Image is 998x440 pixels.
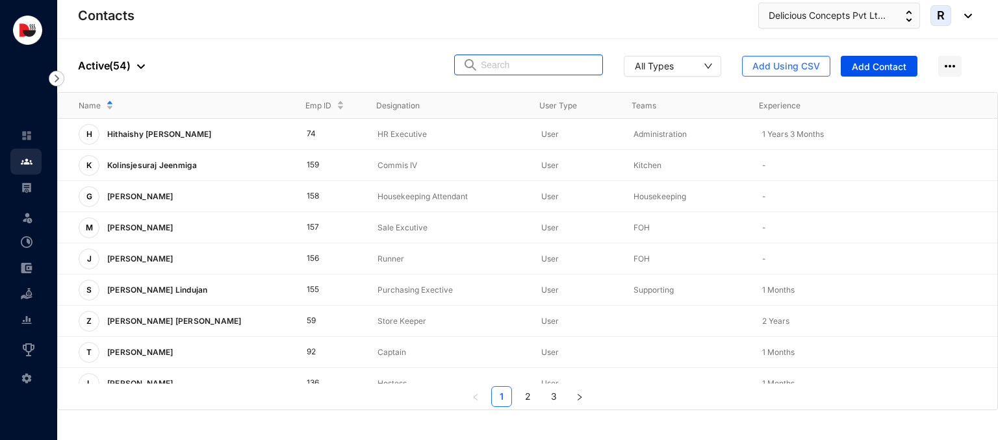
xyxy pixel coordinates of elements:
[10,175,42,201] li: Payroll
[286,181,357,212] td: 158
[541,285,559,295] span: User
[49,71,64,86] img: nav-icon-right.af6afadce00d159da59955279c43614e.svg
[472,393,480,401] span: left
[518,387,537,406] a: 2
[78,58,145,73] p: Active ( 54 )
[286,150,357,181] td: 159
[762,347,795,357] span: 1 Months
[906,10,912,22] img: up-down-arrow.74152d26bf9780fbf563ca9c90304185.svg
[742,56,830,77] button: Add Using CSV
[86,317,92,325] span: Z
[633,221,741,234] p: FOH
[704,62,713,71] span: down
[355,93,518,119] th: Designation
[762,254,766,263] span: -
[762,316,789,326] span: 2 Years
[286,212,357,243] td: 157
[635,59,674,72] div: All Types
[541,378,559,388] span: User
[286,368,357,399] td: 136
[13,16,42,45] img: logo
[517,386,538,407] li: 2
[21,342,36,358] img: award_outlined.f30b2bda3bf6ea1bf3dd.svg
[137,64,145,69] img: dropdown-black.8e83cc76930a90b1a4fdb6d089b7bf3a.svg
[286,243,357,275] td: 156
[285,93,355,119] th: Emp ID
[99,373,179,394] p: [PERSON_NAME]
[78,6,134,25] p: Contacts
[377,377,520,390] p: Hostess
[958,14,972,18] img: dropdown-black.8e83cc76930a90b1a4fdb6d089b7bf3a.svg
[377,315,520,328] p: Store Keeper
[541,254,559,263] span: User
[377,346,520,359] p: Captain
[286,306,357,337] td: 59
[569,386,590,407] li: Next Page
[576,393,583,401] span: right
[758,3,920,29] button: Delicious Concepts Pvt Lt...
[21,288,32,300] img: loan-unselected.d74d20a04637f2d15ab5.svg
[86,162,92,169] span: K
[21,262,32,274] img: expense-unselected.2edcf0507c847f3e9e96.svg
[937,10,945,21] span: R
[738,93,865,119] th: Experience
[21,373,32,384] img: settings-unselected.1febfda315e6e19643a1.svg
[377,252,520,265] p: Runner
[10,307,42,333] li: Reports
[541,160,559,170] span: User
[541,191,559,201] span: User
[99,217,179,238] p: [PERSON_NAME]
[624,56,721,77] button: All Types
[87,380,92,387] span: L
[21,236,32,248] img: time-attendance-unselected.8aad090b53826881fffb.svg
[10,123,42,149] li: Home
[286,337,357,368] td: 92
[86,286,92,294] span: S
[762,223,766,232] span: -
[465,386,486,407] li: Previous Page
[377,128,520,141] p: HR Executive
[286,275,357,306] td: 155
[762,160,766,170] span: -
[377,159,520,172] p: Commis IV
[99,249,179,269] p: [PERSON_NAME]
[10,149,42,175] li: Contacts
[463,58,478,71] img: search.8ce656024d3affaeffe32e5b30621cb7.svg
[465,386,486,407] button: left
[541,316,559,326] span: User
[491,386,512,407] li: 1
[633,252,741,265] p: FOH
[21,182,32,193] img: payroll-unselected.b590312f920e76f0c668.svg
[377,284,520,297] p: Purchasing Exective
[21,314,32,326] img: report-unselected.e6a6b4230fc7da01f883.svg
[377,221,520,234] p: Sale Excutive
[10,281,42,307] li: Loan
[286,119,357,150] td: 74
[852,60,906,73] span: Add Contact
[633,159,741,172] p: Kitchen
[518,93,611,119] th: User Type
[79,99,101,112] span: Name
[633,284,741,297] p: Supporting
[841,56,917,77] button: Add Contact
[99,311,246,332] p: [PERSON_NAME] [PERSON_NAME]
[86,193,92,201] span: G
[377,190,520,203] p: Housekeeping Attendant
[938,56,962,77] img: more-horizontal.eedb2faff8778e1aceccc67cc90ae3cb.svg
[10,255,42,281] li: Expenses
[541,129,559,139] span: User
[305,99,331,112] span: Emp ID
[99,124,217,145] p: Hithaishy [PERSON_NAME]
[544,387,563,406] a: 3
[21,130,32,141] img: home-unselected.a29eae3204392db15eaf.svg
[86,224,93,232] span: M
[10,229,42,255] li: Time Attendance
[86,130,92,138] span: H
[762,191,766,201] span: -
[569,386,590,407] button: right
[543,386,564,407] li: 3
[21,211,34,224] img: leave-unselected.2934df6273408c3f84d9.svg
[541,223,559,232] span: User
[99,155,202,176] p: Kolinsjesuraj Jeenmiga
[99,342,179,363] p: [PERSON_NAME]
